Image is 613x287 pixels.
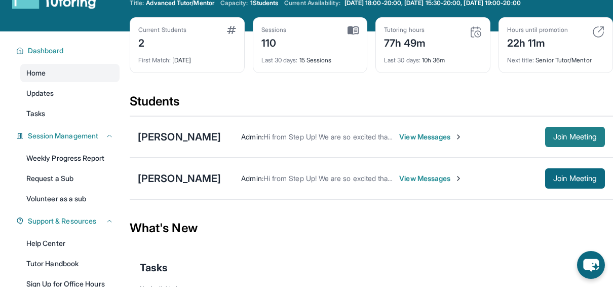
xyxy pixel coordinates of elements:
[20,84,120,102] a: Updates
[545,127,605,147] button: Join Meeting
[507,34,568,50] div: 22h 11m
[138,130,221,144] div: [PERSON_NAME]
[577,251,605,279] button: chat-button
[24,131,113,141] button: Session Management
[26,109,45,119] span: Tasks
[20,169,120,188] a: Request a Sub
[261,50,359,64] div: 15 Sessions
[227,26,236,34] img: card
[384,26,426,34] div: Tutoring hours
[28,131,98,141] span: Session Management
[507,50,605,64] div: Senior Tutor/Mentor
[24,46,113,56] button: Dashboard
[553,134,597,140] span: Join Meeting
[138,50,236,64] div: [DATE]
[20,64,120,82] a: Home
[20,104,120,123] a: Tasks
[138,34,186,50] div: 2
[399,173,463,184] span: View Messages
[384,34,426,50] div: 77h 49m
[140,261,168,275] span: Tasks
[545,168,605,189] button: Join Meeting
[26,88,54,98] span: Updates
[399,132,463,142] span: View Messages
[28,46,64,56] span: Dashboard
[130,206,613,250] div: What's New
[26,68,46,78] span: Home
[138,171,221,186] div: [PERSON_NAME]
[470,26,482,38] img: card
[592,26,604,38] img: card
[507,56,534,64] span: Next title :
[241,132,263,141] span: Admin :
[20,255,120,273] a: Tutor Handbook
[454,174,463,183] img: Chevron-Right
[507,26,568,34] div: Hours until promotion
[138,56,171,64] span: First Match :
[348,26,359,35] img: card
[130,93,613,116] div: Students
[454,133,463,141] img: Chevron-Right
[138,26,186,34] div: Current Students
[261,34,287,50] div: 110
[384,50,482,64] div: 10h 36m
[384,56,420,64] span: Last 30 days :
[20,149,120,167] a: Weekly Progress Report
[553,175,597,182] span: Join Meeting
[261,56,298,64] span: Last 30 days :
[24,216,113,226] button: Support & Resources
[28,216,96,226] span: Support & Resources
[261,26,287,34] div: Sessions
[20,234,120,253] a: Help Center
[20,190,120,208] a: Volunteer as a sub
[241,174,263,183] span: Admin :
